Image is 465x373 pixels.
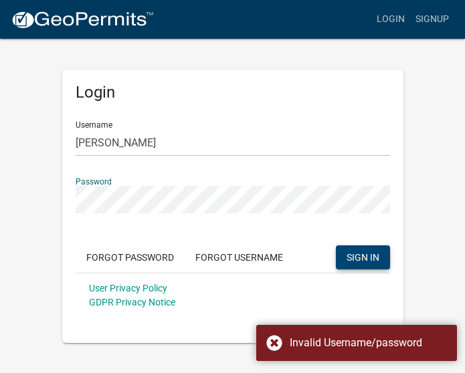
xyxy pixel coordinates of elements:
[290,335,447,351] div: Invalid Username/password
[89,297,175,307] a: GDPR Privacy Notice
[336,245,390,269] button: SIGN IN
[347,251,379,262] span: SIGN IN
[89,283,167,293] a: User Privacy Policy
[185,245,294,269] button: Forgot Username
[76,245,185,269] button: Forgot Password
[76,83,390,102] h5: Login
[410,7,454,32] a: Signup
[371,7,410,32] a: Login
